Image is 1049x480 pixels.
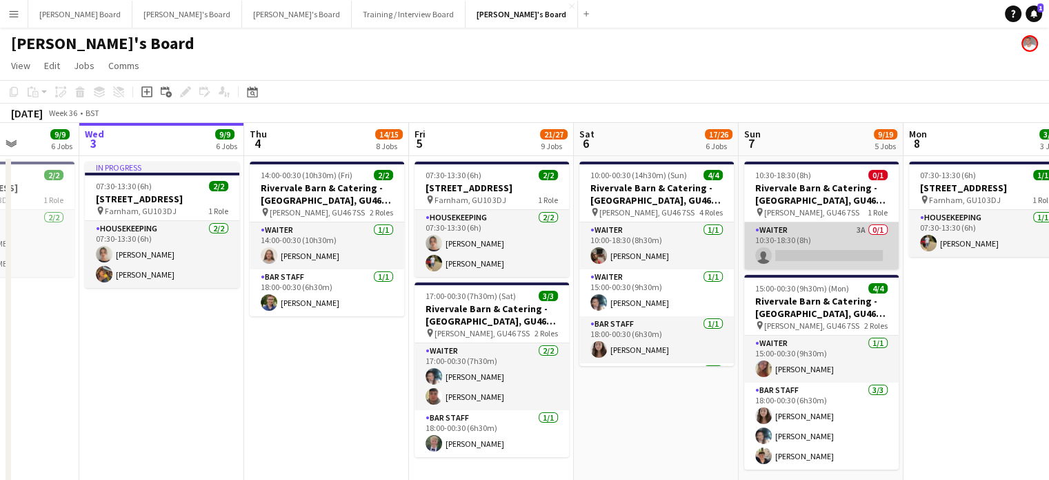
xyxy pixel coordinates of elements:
span: Fri [414,128,426,140]
button: [PERSON_NAME] Board [28,1,132,28]
app-card-role: BAR STAFF1/118:00-00:30 (6h30m)[PERSON_NAME] [250,269,404,316]
span: 4 [248,135,267,151]
app-user-avatar: Jakub Zalibor [1021,35,1038,52]
span: 2/2 [44,170,63,180]
span: 1 Role [208,206,228,216]
span: Comms [108,59,139,72]
span: 15:00-00:30 (9h30m) (Mon) [755,283,849,294]
app-job-card: 10:00-00:30 (14h30m) (Sun)4/4Rivervale Barn & Catering - [GEOGRAPHIC_DATA], GU46 7SS [PERSON_NAME... [579,162,734,366]
span: 9/9 [215,129,234,140]
a: Comms [103,57,145,75]
span: 5 [412,135,426,151]
span: Edit [44,59,60,72]
span: Farnham, GU10 3DJ [434,195,506,205]
span: Week 36 [46,108,80,118]
app-job-card: 07:30-13:30 (6h)2/2[STREET_ADDRESS] Farnham, GU10 3DJ1 RoleHousekeeping2/207:30-13:30 (6h)[PERSON... [414,162,569,277]
span: 10:00-00:30 (14h30m) (Sun) [590,170,687,180]
span: 21/27 [540,129,568,140]
span: Jobs [74,59,94,72]
app-job-card: 14:00-00:30 (10h30m) (Fri)2/2Rivervale Barn & Catering - [GEOGRAPHIC_DATA], GU46 7SS [PERSON_NAME... [250,162,404,316]
app-card-role: Housekeeping2/207:30-13:30 (6h)[PERSON_NAME][PERSON_NAME] [85,221,239,288]
h3: [STREET_ADDRESS] [414,182,569,194]
span: 4/4 [703,170,723,180]
button: Training / Interview Board [352,1,466,28]
a: Jobs [68,57,100,75]
app-job-card: In progress07:30-13:30 (6h)2/2[STREET_ADDRESS] Farnham, GU10 3DJ1 RoleHousekeeping2/207:30-13:30 ... [85,162,239,288]
span: 2/2 [209,181,228,191]
app-card-role: BAR STAFF3/318:00-00:30 (6h30m)[PERSON_NAME][PERSON_NAME][PERSON_NAME] [744,383,899,470]
h1: [PERSON_NAME]'s Board [11,33,194,54]
h3: Rivervale Barn & Catering - [GEOGRAPHIC_DATA], GU46 7SS [250,182,404,207]
span: 07:30-13:30 (6h) [920,170,976,180]
app-card-role: Waiter1/1 [579,363,734,410]
h3: Rivervale Barn & Catering - [GEOGRAPHIC_DATA], GU46 7SS [414,303,569,327]
span: [PERSON_NAME], GU46 7SS [764,207,859,218]
h3: Rivervale Barn & Catering - [GEOGRAPHIC_DATA], GU46 7SS [579,182,734,207]
button: [PERSON_NAME]'s Board [132,1,242,28]
h3: Rivervale Barn & Catering - [GEOGRAPHIC_DATA], GU46 7SS [744,182,899,207]
span: 1 [1037,3,1043,12]
app-job-card: 17:00-00:30 (7h30m) (Sat)3/3Rivervale Barn & Catering - [GEOGRAPHIC_DATA], GU46 7SS [PERSON_NAME]... [414,282,569,457]
span: 2 Roles [535,328,558,338]
a: 1 [1026,6,1042,22]
app-card-role: Waiter1/115:00-00:30 (9h30m)[PERSON_NAME] [744,336,899,383]
span: [PERSON_NAME], GU46 7SS [599,207,695,218]
app-card-role: Waiter1/114:00-00:30 (10h30m)[PERSON_NAME] [250,222,404,269]
span: 10:30-18:30 (8h) [755,170,811,180]
button: [PERSON_NAME]'s Board [242,1,352,28]
span: 07:30-13:30 (6h) [426,170,481,180]
app-card-role: Waiter1/110:00-18:30 (8h30m)[PERSON_NAME] [579,222,734,269]
span: View [11,59,30,72]
div: 9 Jobs [541,141,567,151]
span: 3/3 [539,291,558,301]
a: Edit [39,57,66,75]
app-card-role: Waiter3A0/110:30-18:30 (8h) [744,222,899,269]
span: [PERSON_NAME], GU46 7SS [270,207,365,218]
span: Wed [85,128,104,140]
app-card-role: Waiter1/115:00-00:30 (9h30m)[PERSON_NAME] [579,269,734,316]
span: 2/2 [374,170,393,180]
span: Sat [579,128,595,140]
span: Farnham, GU10 3DJ [105,206,177,216]
app-card-role: Housekeeping2/207:30-13:30 (6h)[PERSON_NAME][PERSON_NAME] [414,210,569,277]
span: 9/19 [874,129,897,140]
span: 3 [83,135,104,151]
div: BST [86,108,99,118]
span: 17:00-00:30 (7h30m) (Sat) [426,291,516,301]
app-job-card: 15:00-00:30 (9h30m) (Mon)4/4Rivervale Barn & Catering - [GEOGRAPHIC_DATA], GU46 7SS [PERSON_NAME]... [744,275,899,470]
button: [PERSON_NAME]'s Board [466,1,578,28]
div: 8 Jobs [376,141,402,151]
div: 6 Jobs [216,141,237,151]
span: Farnham, GU10 3DJ [929,195,1001,205]
span: 6 [577,135,595,151]
div: In progress [85,162,239,173]
span: 8 [907,135,927,151]
a: View [6,57,36,75]
app-card-role: BAR STAFF1/118:00-00:30 (6h30m)[PERSON_NAME] [414,410,569,457]
span: Mon [909,128,927,140]
app-job-card: 10:30-18:30 (8h)0/1Rivervale Barn & Catering - [GEOGRAPHIC_DATA], GU46 7SS [PERSON_NAME], GU46 7S... [744,162,899,269]
span: 9/9 [50,129,70,140]
span: 7 [742,135,761,151]
div: [DATE] [11,106,43,120]
span: 4/4 [868,283,888,294]
span: [PERSON_NAME], GU46 7SS [434,328,530,338]
span: 0/1 [868,170,888,180]
span: 1 Role [868,207,888,218]
h3: Rivervale Barn & Catering - [GEOGRAPHIC_DATA], GU46 7SS [744,295,899,320]
h3: [STREET_ADDRESS] [85,193,239,205]
span: 2 Roles [370,207,393,218]
span: 2/2 [539,170,558,180]
span: 1 Role [43,195,63,205]
div: 6 Jobs [706,141,732,151]
app-card-role: Waiter2/217:00-00:30 (7h30m)[PERSON_NAME][PERSON_NAME] [414,343,569,410]
span: 1 Role [538,195,558,205]
span: Thu [250,128,267,140]
span: 14:00-00:30 (10h30m) (Fri) [261,170,352,180]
